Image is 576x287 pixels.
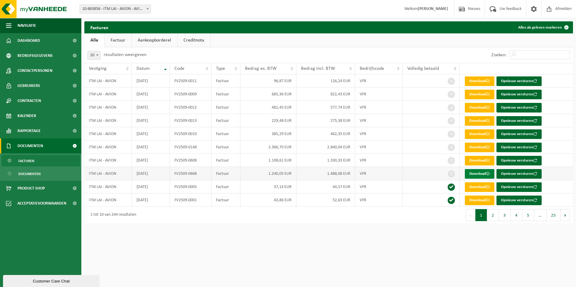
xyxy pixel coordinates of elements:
[87,210,136,221] div: 1 tot 10 van 244 resultaten
[17,138,43,153] span: Documenten
[355,193,403,207] td: VFR
[136,66,150,71] span: Datum
[17,93,41,108] span: Contracten
[84,114,132,127] td: ITM LAI - AVION
[511,209,522,221] button: 4
[465,182,494,192] a: Download
[296,88,355,101] td: 822,43 EUR
[2,155,80,166] a: Facturen
[496,129,542,139] button: Opnieuw versturen
[132,114,170,127] td: [DATE]
[296,114,355,127] td: 275,38 EUR
[496,76,542,86] button: Opnieuw versturen
[465,90,494,99] a: Download
[132,33,177,47] a: Aankoopborderel
[355,114,403,127] td: VFR
[84,193,132,207] td: ITM LAI - AVION
[132,101,170,114] td: [DATE]
[211,140,240,154] td: Factuur
[80,5,151,13] span: 10-863856 - ITM LAI - AVION - AVION
[84,167,132,180] td: ITM LAI - AVION
[170,114,211,127] td: FV2509-0013
[211,101,240,114] td: Factuur
[355,154,403,167] td: VFR
[84,74,132,88] td: ITM LAI - AVION
[466,209,475,221] button: Previous
[87,51,101,60] span: 10
[522,209,534,221] button: 5
[240,127,296,140] td: 385,29 EUR
[296,127,355,140] td: 462,35 EUR
[240,101,296,114] td: 481,45 EUR
[211,74,240,88] td: Factuur
[170,167,211,180] td: FV2509-0668
[2,168,80,179] a: Documenten
[170,154,211,167] td: FV2509-0608
[296,180,355,193] td: 44,57 EUR
[355,101,403,114] td: VFR
[84,21,114,33] h2: Facturen
[105,33,131,47] a: Factuur
[170,101,211,114] td: FV2509-0012
[534,209,546,221] span: …
[301,66,335,71] span: Bedrag incl. BTW
[211,154,240,167] td: Factuur
[170,193,211,207] td: FV2509-0001
[465,103,494,113] a: Download
[88,51,100,60] span: 10
[487,209,499,221] button: 2
[465,156,494,165] a: Download
[355,127,403,140] td: VFR
[17,48,53,63] span: Bedrijfsgegevens
[84,101,132,114] td: ITM LAI - AVION
[240,167,296,180] td: 1.240,05 EUR
[3,274,101,287] iframe: chat widget
[84,140,132,154] td: ITM LAI - AVION
[84,127,132,140] td: ITM LAI - AVION
[465,76,494,86] a: Download
[84,88,132,101] td: ITM LAI - AVION
[465,116,494,126] a: Download
[132,193,170,207] td: [DATE]
[465,196,494,205] a: Download
[104,52,146,57] label: resultaten weergeven
[132,74,170,88] td: [DATE]
[296,193,355,207] td: 52,63 EUR
[80,5,151,14] span: 10-863856 - ITM LAI - AVION - AVION
[496,116,542,126] button: Opnieuw versturen
[17,123,41,138] span: Rapportage
[296,167,355,180] td: 1.488,06 EUR
[240,140,296,154] td: 2.366,70 EUR
[170,127,211,140] td: FV2509-0010
[496,169,542,179] button: Opnieuw versturen
[18,155,34,167] span: Facturen
[496,90,542,99] button: Opnieuw versturen
[496,182,542,192] button: Opnieuw versturen
[132,140,170,154] td: [DATE]
[240,114,296,127] td: 229,48 EUR
[132,154,170,167] td: [DATE]
[475,209,487,221] button: 1
[17,63,52,78] span: Contactpersonen
[17,33,40,48] span: Dashboard
[465,169,494,179] a: Download
[18,168,41,180] span: Documenten
[17,18,36,33] span: Navigatie
[211,167,240,180] td: Factuur
[17,78,40,93] span: Gebruikers
[418,7,448,11] strong: [PERSON_NAME]
[170,180,211,193] td: FV2509-0005
[211,180,240,193] td: Factuur
[496,143,542,152] button: Opnieuw versturen
[89,66,107,71] span: Vestiging
[546,209,561,221] button: 25
[211,88,240,101] td: Factuur
[170,140,211,154] td: FV2509-0148
[84,33,104,47] a: Alle
[355,140,403,154] td: VFR
[170,74,211,88] td: FV2509-0011
[17,181,45,196] span: Product Shop
[355,167,403,180] td: VFR
[245,66,277,71] span: Bedrag ex. BTW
